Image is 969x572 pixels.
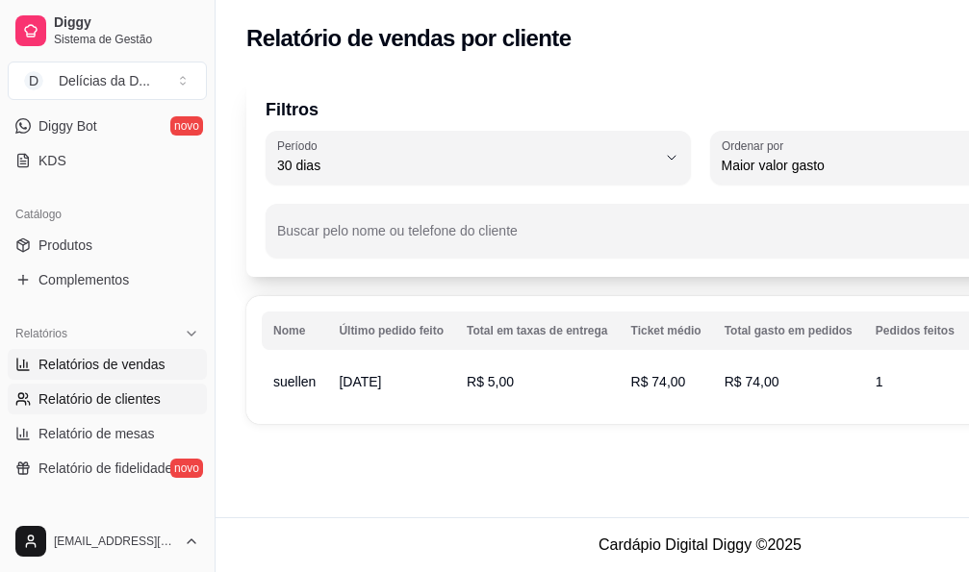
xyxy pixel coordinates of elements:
[54,14,199,32] span: Diggy
[8,230,207,261] a: Produtos
[8,453,207,484] a: Relatório de fidelidadenovo
[266,131,691,185] button: Período30 dias
[8,199,207,230] div: Catálogo
[467,374,514,389] span: R$ 5,00
[38,236,92,255] span: Produtos
[8,264,207,295] a: Complementos
[15,326,67,341] span: Relatórios
[8,62,207,100] button: Select a team
[8,145,207,176] a: KDS
[8,111,207,141] a: Diggy Botnovo
[246,23,572,54] h2: Relatório de vendas por cliente
[722,137,790,154] label: Ordenar por
[54,32,199,47] span: Sistema de Gestão
[277,156,656,175] span: 30 dias
[8,384,207,414] a: Relatório de clientes
[262,311,327,350] th: Nome
[620,311,713,350] th: Ticket médio
[631,374,686,389] span: R$ 74,00
[38,151,66,170] span: KDS
[8,8,207,54] a: DiggySistema de Gestão
[8,349,207,380] a: Relatórios de vendas
[713,311,864,350] th: Total gasto em pedidos
[273,374,316,389] span: suellen
[864,311,966,350] th: Pedidos feitos
[8,418,207,449] a: Relatório de mesas
[327,311,455,350] th: Último pedido feito
[455,311,620,350] th: Total em taxas de entrega
[8,518,207,564] button: [EMAIL_ADDRESS][DOMAIN_NAME]
[876,374,883,389] span: 1
[38,424,155,443] span: Relatório de mesas
[54,534,176,549] span: [EMAIL_ADDRESS][DOMAIN_NAME]
[38,459,172,478] span: Relatório de fidelidade
[38,389,161,409] span: Relatório de clientes
[277,137,323,154] label: Período
[59,71,150,90] div: Delícias da D ...
[38,355,166,374] span: Relatórios de vendas
[339,374,381,389] span: [DATE]
[38,116,97,136] span: Diggy Bot
[8,507,207,537] div: Gerenciar
[38,270,129,289] span: Complementos
[24,71,43,90] span: D
[725,374,779,389] span: R$ 74,00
